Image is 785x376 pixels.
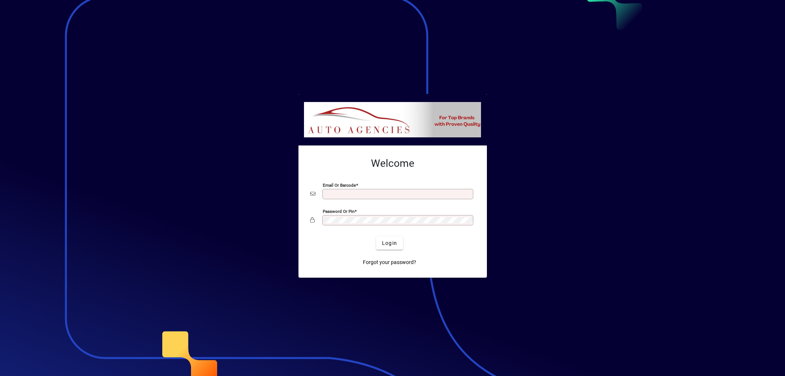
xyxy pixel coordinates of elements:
a: Forgot your password? [360,256,419,269]
mat-label: Email or Barcode [323,183,356,188]
button: Login [376,236,403,250]
span: Forgot your password? [363,259,416,266]
mat-label: Password or Pin [323,209,354,214]
span: Login [382,239,397,247]
h2: Welcome [310,157,475,170]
